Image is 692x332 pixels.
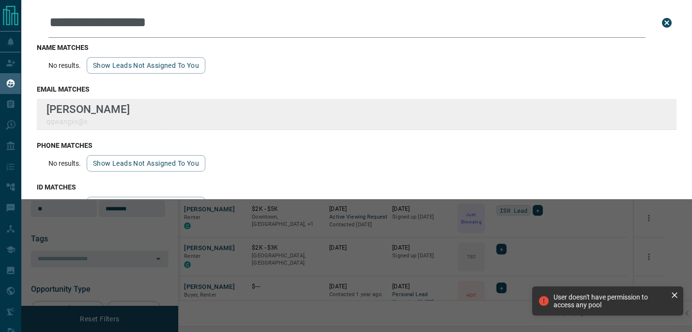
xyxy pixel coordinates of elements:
[37,183,677,191] h3: id matches
[87,197,205,213] button: show leads not assigned to you
[657,13,677,32] button: close search bar
[46,103,130,115] p: [PERSON_NAME]
[37,142,677,149] h3: phone matches
[554,293,667,309] div: User doesn't have permission to access any pool
[87,155,205,172] button: show leads not assigned to you
[37,85,677,93] h3: email matches
[37,44,677,51] h3: name matches
[48,159,81,167] p: No results.
[46,118,130,126] p: qqwangxx@x
[87,57,205,74] button: show leads not assigned to you
[48,62,81,69] p: No results.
